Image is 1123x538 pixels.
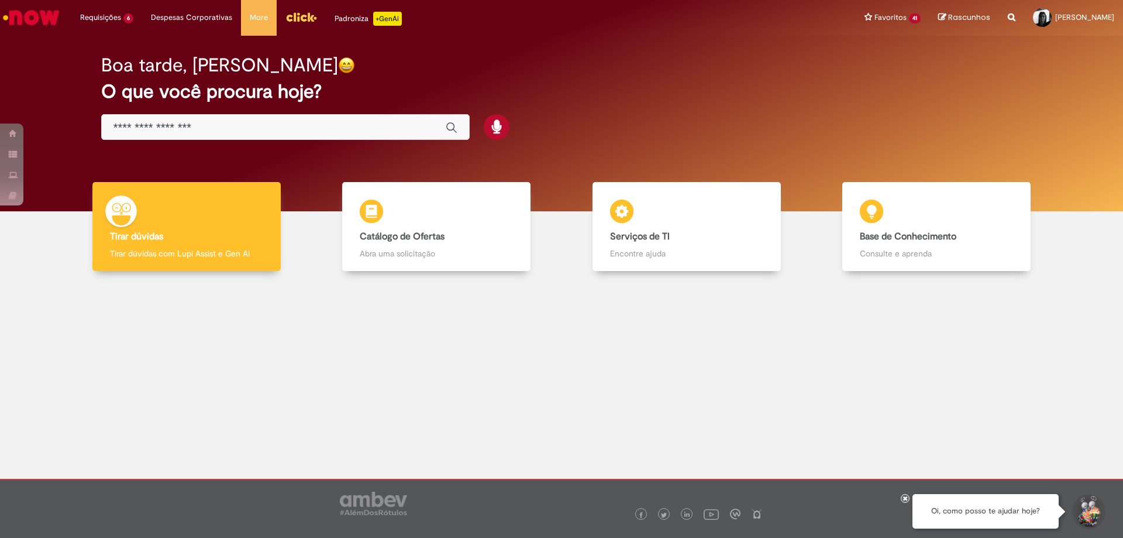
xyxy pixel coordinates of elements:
img: logo_footer_ambev_rotulo_gray.png [340,492,407,515]
p: Abra uma solicitação [360,248,513,259]
a: Catálogo de Ofertas Abra uma solicitação [312,182,562,272]
span: [PERSON_NAME] [1055,12,1114,22]
img: logo_footer_youtube.png [704,506,719,522]
span: Despesas Corporativas [151,12,232,23]
span: 41 [909,13,921,23]
img: click_logo_yellow_360x200.png [285,8,317,26]
b: Serviços de TI [610,231,670,242]
span: Rascunhos [948,12,990,23]
button: Iniciar Conversa de Suporte [1070,494,1105,529]
div: Padroniza [335,12,402,26]
span: Favoritos [874,12,907,23]
h2: Boa tarde, [PERSON_NAME] [101,55,338,76]
img: logo_footer_linkedin.png [684,512,690,519]
img: logo_footer_facebook.png [638,512,644,518]
a: Rascunhos [938,12,990,23]
p: +GenAi [373,12,402,26]
b: Tirar dúvidas [110,231,163,242]
p: Encontre ajuda [610,248,763,259]
h2: O que você procura hoje? [101,81,1022,102]
a: Serviços de TI Encontre ajuda [561,182,812,272]
img: logo_footer_twitter.png [661,512,667,518]
img: logo_footer_workplace.png [730,509,740,519]
b: Catálogo de Ofertas [360,231,445,242]
img: logo_footer_naosei.png [752,509,762,519]
img: ServiceNow [1,6,61,29]
p: Consulte e aprenda [860,248,1013,259]
b: Base de Conhecimento [860,231,956,242]
span: More [250,12,268,23]
span: 6 [123,13,133,23]
div: Oi, como posso te ajudar hoje? [912,494,1059,529]
a: Tirar dúvidas Tirar dúvidas com Lupi Assist e Gen Ai [61,182,312,272]
a: Base de Conhecimento Consulte e aprenda [812,182,1062,272]
p: Tirar dúvidas com Lupi Assist e Gen Ai [110,248,263,259]
span: Requisições [80,12,121,23]
img: happy-face.png [338,57,355,74]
